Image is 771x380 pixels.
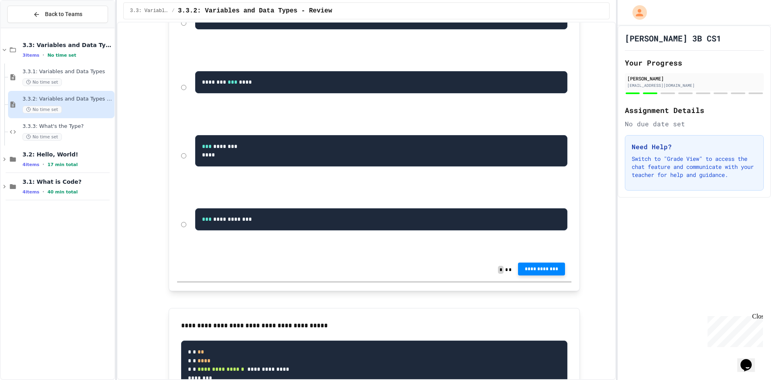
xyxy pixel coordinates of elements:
iframe: chat widget [737,348,763,372]
span: No time set [22,106,62,113]
span: 3.3.3: What's the Type? [22,123,113,130]
span: No time set [47,53,76,58]
span: 4 items [22,189,39,195]
div: [EMAIL_ADDRESS][DOMAIN_NAME] [627,82,761,88]
div: My Account [624,3,649,22]
span: No time set [22,78,62,86]
span: Back to Teams [45,10,82,18]
span: 3.1: What is Code? [22,178,113,185]
span: 4 items [22,162,39,167]
span: 3.2: Hello, World! [22,151,113,158]
span: • [43,161,44,168]
div: [PERSON_NAME] [627,75,761,82]
span: 3.3.1: Variables and Data Types [22,68,113,75]
div: No due date set [625,119,764,129]
button: Back to Teams [7,6,108,23]
span: 3 items [22,53,39,58]
h2: Your Progress [625,57,764,68]
p: Switch to "Grade View" to access the chat feature and communicate with your teacher for help and ... [632,155,757,179]
h1: [PERSON_NAME] 3B CS1 [625,33,721,44]
span: 17 min total [47,162,78,167]
iframe: chat widget [704,313,763,347]
span: 40 min total [47,189,78,195]
span: 3.3: Variables and Data Types [22,41,113,49]
h2: Assignment Details [625,105,764,116]
span: No time set [22,133,62,141]
span: 3.3: Variables and Data Types [130,8,169,14]
span: • [43,189,44,195]
span: • [43,52,44,58]
span: / [172,8,175,14]
span: 3.3.2: Variables and Data Types - Review [178,6,332,16]
div: Chat with us now!Close [3,3,55,51]
h3: Need Help? [632,142,757,152]
span: 3.3.2: Variables and Data Types - Review [22,96,113,103]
